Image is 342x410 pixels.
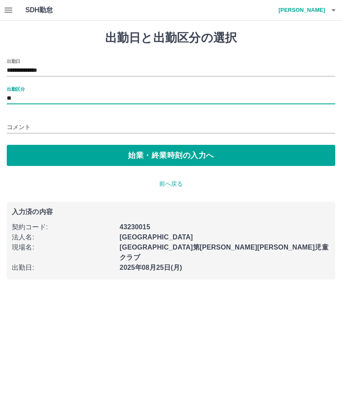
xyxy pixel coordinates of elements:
[7,31,335,45] h1: 出勤日と出勤区分の選択
[119,244,328,261] b: [GEOGRAPHIC_DATA]第[PERSON_NAME][PERSON_NAME]児童クラブ
[119,234,193,241] b: [GEOGRAPHIC_DATA]
[119,223,150,231] b: 43230015
[7,145,335,166] button: 始業・終業時刻の入力へ
[12,263,114,273] p: 出勤日 :
[12,232,114,242] p: 法人名 :
[12,222,114,232] p: 契約コード :
[7,86,24,92] label: 出勤区分
[12,242,114,253] p: 現場名 :
[12,209,330,215] p: 入力済の内容
[7,179,335,188] p: 前へ戻る
[119,264,182,271] b: 2025年08月25日(月)
[7,58,20,64] label: 出勤日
